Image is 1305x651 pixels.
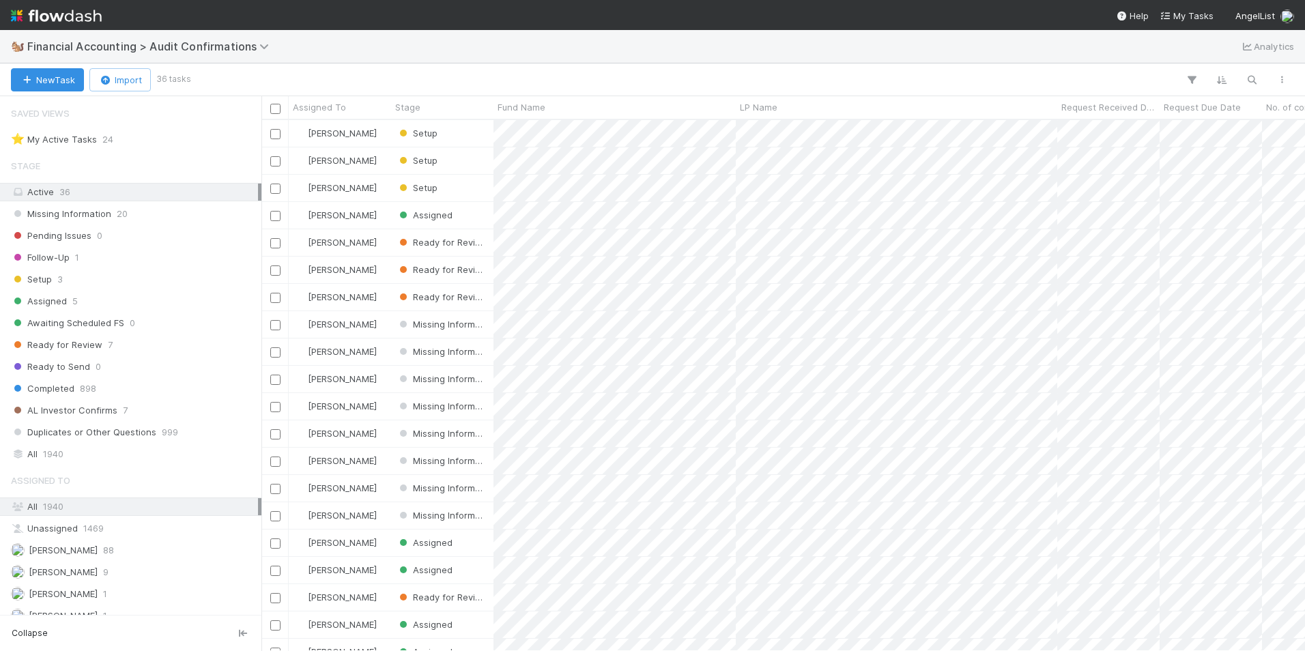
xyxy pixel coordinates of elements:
span: [PERSON_NAME] [308,182,377,193]
img: avatar_030f5503-c087-43c2-95d1-dd8963b2926c.png [295,264,306,275]
span: 24 [102,131,113,148]
span: [PERSON_NAME] [308,373,377,384]
img: avatar_487f705b-1efa-4920-8de6-14528bcda38c.png [295,346,306,357]
img: avatar_c7c7de23-09de-42ad-8e02-7981c37ee075.png [11,587,25,601]
span: Assigned [11,293,67,310]
div: [PERSON_NAME] [294,399,377,413]
img: avatar_487f705b-1efa-4920-8de6-14528bcda38c.png [295,209,306,220]
div: [PERSON_NAME] [294,290,377,304]
div: [PERSON_NAME] [294,154,377,167]
span: [PERSON_NAME] [308,319,377,330]
div: [PERSON_NAME] [294,454,377,467]
span: 9 [103,564,109,581]
div: Assigned [397,208,453,222]
input: Toggle Row Selected [270,566,281,576]
span: Collapse [12,627,48,639]
span: Missing Information [397,510,497,521]
input: Toggle Row Selected [270,320,281,330]
span: [PERSON_NAME] [308,592,377,603]
span: Stage [395,100,420,114]
img: avatar_030f5503-c087-43c2-95d1-dd8963b2926c.png [295,291,306,302]
span: Setup [397,155,438,166]
div: Missing Information [397,372,487,386]
img: avatar_487f705b-1efa-4920-8de6-14528bcda38c.png [295,128,306,139]
span: Ready for Review [397,264,488,275]
input: Toggle All Rows Selected [270,104,281,114]
div: Help [1116,9,1149,23]
span: 1 [103,585,107,603]
span: Duplicates or Other Questions [11,424,156,441]
div: Missing Information [397,508,487,522]
div: [PERSON_NAME] [294,372,377,386]
div: [PERSON_NAME] [294,618,377,631]
span: [PERSON_NAME] [308,155,377,166]
input: Toggle Row Selected [270,620,281,631]
span: Assigned [397,209,453,220]
div: Assigned [397,563,453,577]
span: Missing Information [397,319,497,330]
input: Toggle Row Selected [270,156,281,167]
span: 36 [59,186,70,197]
span: Saved Views [11,100,70,127]
div: Missing Information [397,454,487,467]
span: [PERSON_NAME] [308,455,377,466]
span: Fund Name [498,100,545,114]
img: avatar_487f705b-1efa-4920-8de6-14528bcda38c.png [1280,10,1294,23]
span: [PERSON_NAME] [308,510,377,521]
img: avatar_487f705b-1efa-4920-8de6-14528bcda38c.png [295,455,306,466]
div: Active [11,184,258,201]
span: Missing Information [397,346,497,357]
img: logo-inverted-e16ddd16eac7371096b0.svg [11,4,102,27]
div: Ready for Review [397,235,487,249]
img: avatar_487f705b-1efa-4920-8de6-14528bcda38c.png [295,182,306,193]
span: 1 [75,249,79,266]
span: AL Investor Confirms [11,402,117,419]
span: [PERSON_NAME] [308,482,377,493]
span: Ready for Review [397,592,488,603]
input: Toggle Row Selected [270,347,281,358]
span: Missing Information [397,373,497,384]
img: avatar_487f705b-1efa-4920-8de6-14528bcda38c.png [295,373,306,384]
span: Ready for Review [11,336,102,353]
input: Toggle Row Selected [270,593,281,603]
img: avatar_030f5503-c087-43c2-95d1-dd8963b2926c.png [295,592,306,603]
span: 898 [80,380,96,397]
span: Completed [11,380,74,397]
span: [PERSON_NAME] [308,428,377,439]
input: Toggle Row Selected [270,402,281,412]
span: 1940 [43,501,63,512]
span: Assigned [397,619,453,630]
img: avatar_030f5503-c087-43c2-95d1-dd8963b2926c.png [295,237,306,248]
span: 20 [117,205,128,222]
span: 3 [57,271,63,288]
div: [PERSON_NAME] [294,345,377,358]
span: AngelList [1235,10,1275,21]
span: Setup [397,128,438,139]
span: Follow-Up [11,249,70,266]
span: Stage [11,152,40,179]
span: [PERSON_NAME] [29,610,98,621]
span: Ready for Review [397,291,488,302]
input: Toggle Row Selected [270,211,281,221]
div: [PERSON_NAME] [294,317,377,331]
span: [PERSON_NAME] [308,537,377,548]
div: Missing Information [397,426,487,440]
img: avatar_487f705b-1efa-4920-8de6-14528bcda38c.png [295,155,306,166]
img: avatar_487f705b-1efa-4920-8de6-14528bcda38c.png [295,482,306,493]
span: LP Name [740,100,777,114]
input: Toggle Row Selected [270,457,281,467]
div: Assigned [397,536,453,549]
span: 1469 [83,520,104,537]
img: avatar_030f5503-c087-43c2-95d1-dd8963b2926c.png [295,619,306,630]
img: avatar_d7f67417-030a-43ce-a3ce-a315a3ccfd08.png [295,537,306,548]
div: Setup [397,126,438,140]
span: Missing Information [397,482,497,493]
div: Ready for Review [397,590,487,604]
span: Missing Information [11,205,111,222]
small: 36 tasks [156,73,191,85]
img: avatar_e5ec2f5b-afc7-4357-8cf1-2139873d70b1.png [295,564,306,575]
div: Unassigned [11,520,258,537]
span: 0 [130,315,135,332]
div: [PERSON_NAME] [294,181,377,194]
span: [PERSON_NAME] [308,128,377,139]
